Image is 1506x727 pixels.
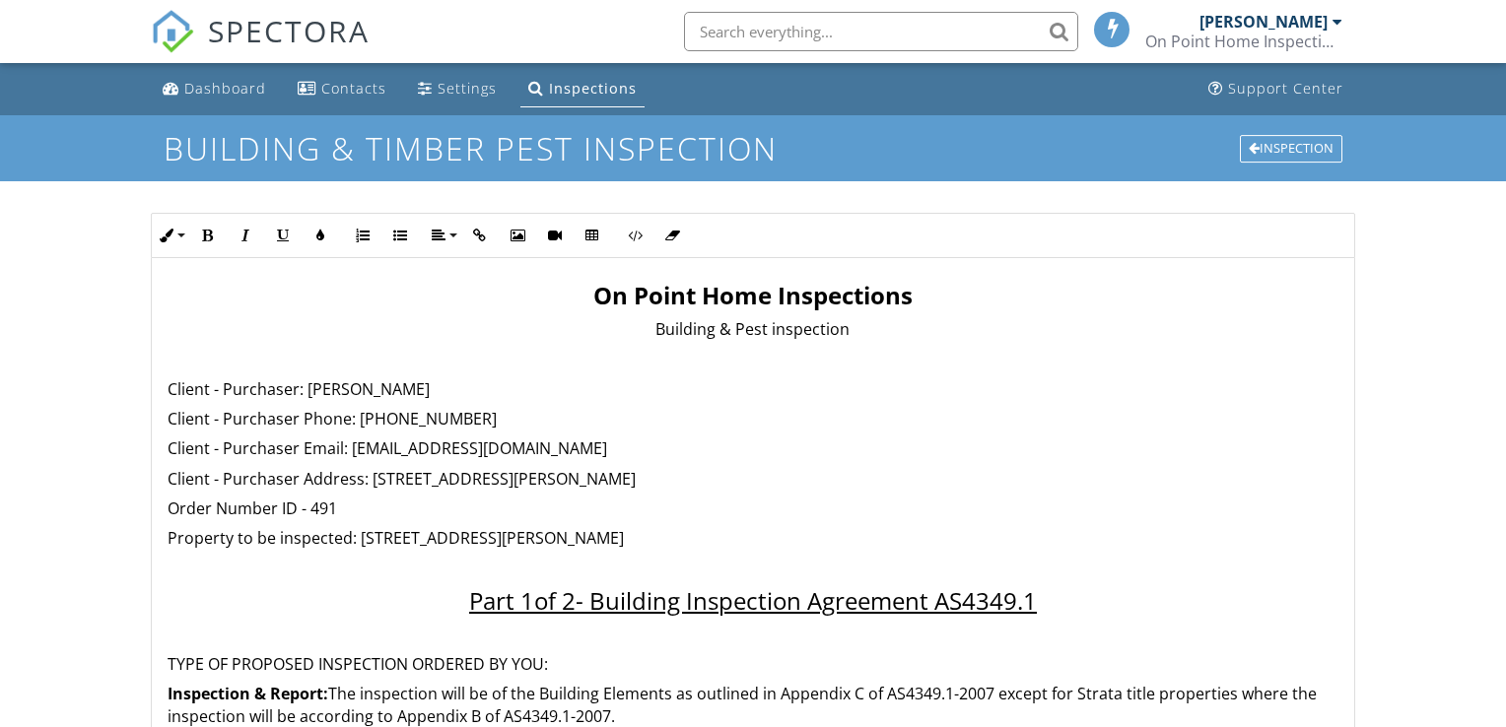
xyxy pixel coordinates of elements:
div: Inspections [549,79,637,98]
button: Underline (Ctrl+U) [264,217,302,254]
input: Search everything... [684,12,1078,51]
a: Inspections [520,71,645,107]
button: Colors [302,217,339,254]
button: Align [424,217,461,254]
button: Code View [616,217,653,254]
div: Support Center [1228,79,1343,98]
strong: Inspection & Report: [168,683,328,704]
p: Client - Purchaser Email: [EMAIL_ADDRESS][DOMAIN_NAME] [168,437,1338,459]
button: Bold (Ctrl+B) [189,217,227,254]
button: Clear Formatting [653,217,691,254]
a: Dashboard [155,71,274,107]
a: Inspection [1240,138,1342,156]
div: On Point Home Inspections [1145,32,1342,51]
button: Insert Image (Ctrl+P) [499,217,536,254]
button: Italic (Ctrl+I) [227,217,264,254]
p: Property to be inspected: [STREET_ADDRESS][PERSON_NAME] [168,527,1338,549]
span: On Point Home Inspections [593,279,913,311]
p: TYPE OF PROPOSED INSPECTION ORDERED BY YOU: [168,653,1338,675]
div: [PERSON_NAME] [1199,12,1328,32]
p: The inspection will be of the Building Elements as outlined in Appendix C of AS4349.1-2007 except... [168,683,1338,727]
span: SPECTORA [208,10,370,51]
div: Inspection [1240,135,1342,163]
a: Settings [410,71,505,107]
span: Building & Pest inspection [655,318,850,340]
div: Contacts [321,79,386,98]
p: Client - Purchaser Phone: [PHONE_NUMBER] [168,408,1338,430]
p: Client - Purchaser Address: [STREET_ADDRESS][PERSON_NAME] [168,468,1338,490]
p: Client - Purchaser: [PERSON_NAME] [168,378,1338,400]
a: Contacts [290,71,394,107]
a: Support Center [1200,71,1351,107]
h1: Building & Timber Pest Inspection [164,131,1343,165]
button: Ordered List [344,217,381,254]
u: Part 1of 2- Building Inspection Agreement AS4349.1 [469,584,1037,617]
button: Insert Table [574,217,611,254]
button: Inline Style [152,217,189,254]
button: Insert Link (Ctrl+K) [461,217,499,254]
p: Order Number ID - 491 [168,497,1338,519]
div: Settings [438,79,497,98]
img: The Best Home Inspection Software - Spectora [151,10,194,53]
button: Unordered List [381,217,419,254]
div: Dashboard [184,79,266,98]
a: SPECTORA [151,27,370,68]
button: Insert Video [536,217,574,254]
